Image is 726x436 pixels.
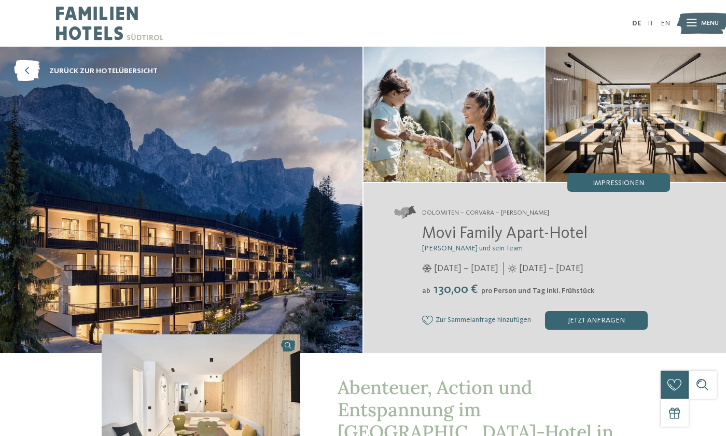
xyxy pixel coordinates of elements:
span: Menü [701,19,719,28]
img: Eine glückliche Familienauszeit in Corvara [364,47,544,182]
span: ab [422,287,430,294]
span: zurück zur Hotelübersicht [49,66,158,76]
span: Movi Family Apart-Hotel [422,226,588,242]
a: IT [648,20,653,27]
a: DE [632,20,641,27]
span: Zur Sammelanfrage hinzufügen [436,316,531,325]
i: Öffnungszeiten im Winter [422,264,432,273]
span: [DATE] – [DATE] [519,262,583,275]
span: [PERSON_NAME] und sein Team [422,245,523,252]
a: zurück zur Hotelübersicht [14,61,158,82]
a: EN [661,20,670,27]
i: Öffnungszeiten im Sommer [508,264,516,273]
span: pro Person und Tag inkl. Frühstück [481,287,594,294]
span: [DATE] – [DATE] [434,262,498,275]
span: Dolomiten – Corvara – [PERSON_NAME] [422,208,549,218]
div: jetzt anfragen [545,311,648,330]
span: Impressionen [593,179,644,187]
span: 130,00 € [431,284,480,296]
